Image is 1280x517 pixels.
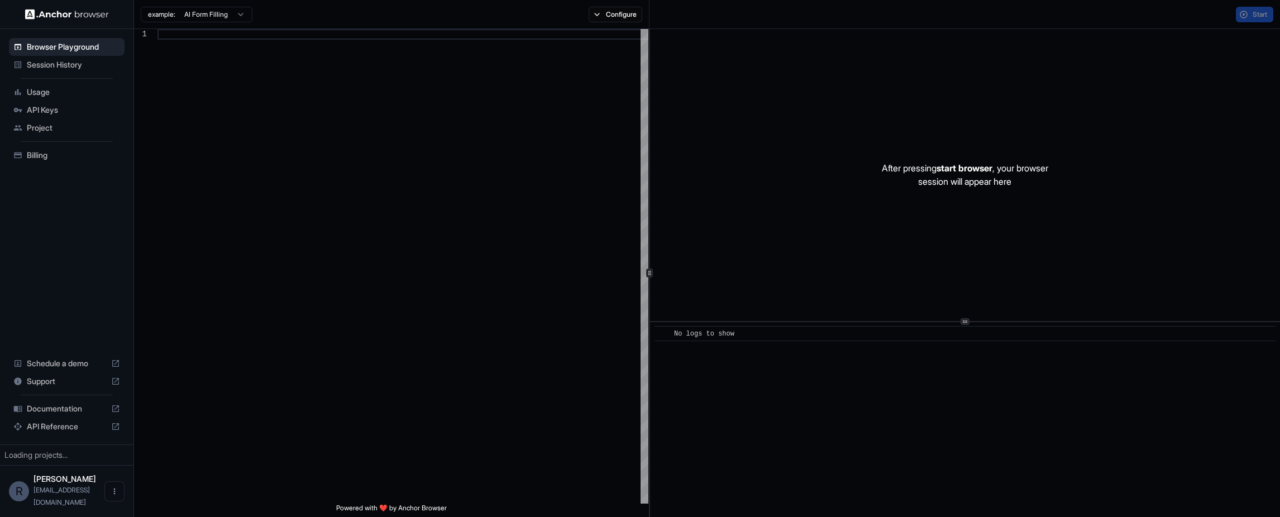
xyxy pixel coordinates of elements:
div: API Keys [9,101,125,119]
span: ​ [660,328,666,339]
span: Usage [27,87,120,98]
span: start browser [937,162,992,174]
p: After pressing , your browser session will appear here [882,161,1048,188]
span: Documentation [27,403,107,414]
div: Support [9,372,125,390]
div: Billing [9,146,125,164]
div: Session History [9,56,125,74]
div: Schedule a demo [9,355,125,372]
span: Billing [27,150,120,161]
div: Browser Playground [9,38,125,56]
div: Loading projects... [4,449,129,461]
div: API Reference [9,418,125,435]
button: Configure [589,7,643,22]
div: 1 [134,29,147,40]
span: No logs to show [674,330,734,338]
div: Project [9,119,125,137]
span: example: [148,10,175,19]
span: Schedule a demo [27,358,107,369]
img: Anchor Logo [25,9,109,20]
span: Project [27,122,120,133]
span: royp@reeco.com [34,486,90,506]
button: Open menu [104,481,125,501]
span: Browser Playground [27,41,120,52]
span: Session History [27,59,120,70]
span: API Reference [27,421,107,432]
span: Roy Padina [34,474,96,484]
span: Support [27,376,107,387]
span: Powered with ❤️ by Anchor Browser [336,504,447,517]
span: API Keys [27,104,120,116]
div: Usage [9,83,125,101]
div: Documentation [9,400,125,418]
div: R [9,481,29,501]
